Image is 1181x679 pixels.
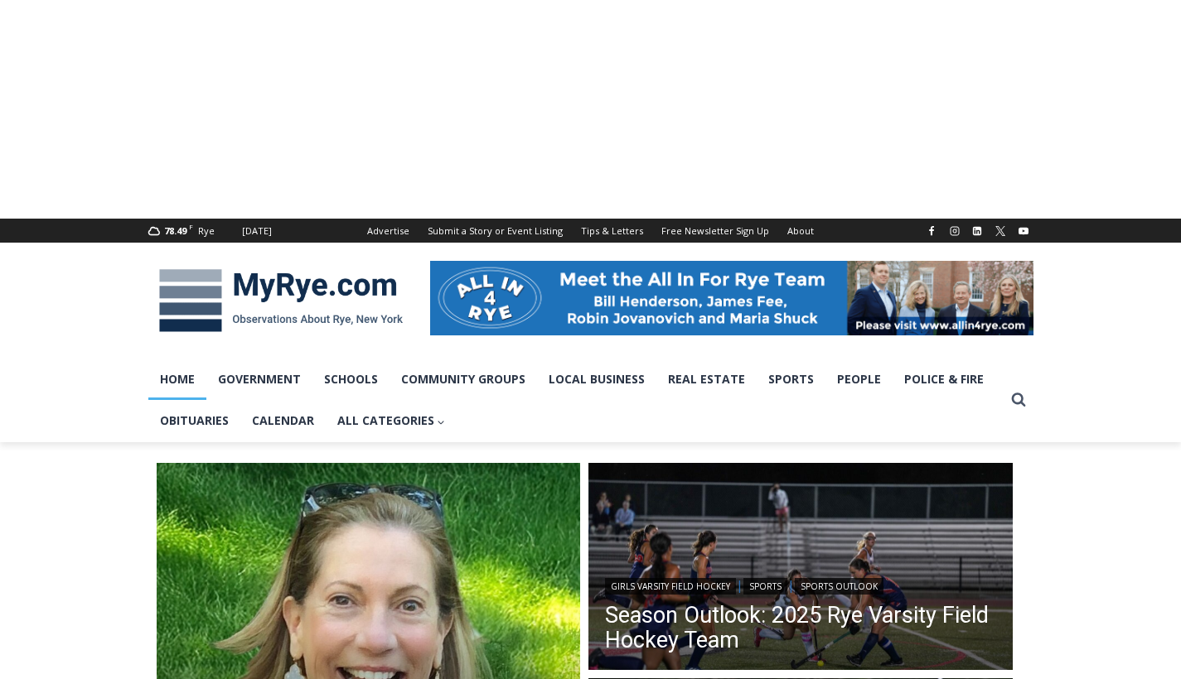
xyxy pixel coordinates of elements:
[656,359,757,400] a: Real Estate
[240,400,326,441] a: Calendar
[605,603,996,653] a: Season Outlook: 2025 Rye Varsity Field Hockey Team
[198,224,215,238] div: Rye
[588,463,1013,675] img: (PHOTO: Rye Varsity Field Hockey Head Coach Kelly Vegliante has named senior captain Kate Morreal...
[990,221,1010,241] a: X
[430,261,1033,335] img: All in for Rye
[1004,385,1033,415] button: View Search Form
[757,359,825,400] a: Sports
[148,359,206,400] a: Home
[743,578,787,595] a: Sports
[1014,221,1033,241] a: YouTube
[893,359,995,400] a: Police & Fire
[189,222,193,231] span: F
[967,221,987,241] a: Linkedin
[358,219,419,243] a: Advertise
[242,224,272,238] div: [DATE]
[778,219,823,243] a: About
[605,578,736,595] a: Girls Varsity Field Hockey
[337,412,446,430] span: All Categories
[419,219,572,243] a: Submit a Story or Event Listing
[652,219,778,243] a: Free Newsletter Sign Up
[206,359,312,400] a: Government
[390,359,537,400] a: Community Groups
[922,221,941,241] a: Facebook
[358,219,823,243] nav: Secondary Navigation
[795,578,883,595] a: Sports Outlook
[537,359,656,400] a: Local Business
[148,258,414,344] img: MyRye.com
[312,359,390,400] a: Schools
[148,359,1004,442] nav: Primary Navigation
[945,221,965,241] a: Instagram
[572,219,652,243] a: Tips & Letters
[326,400,457,441] a: All Categories
[148,400,240,441] a: Obituaries
[164,224,186,237] span: 78.49
[588,463,1013,675] a: Read More Season Outlook: 2025 Rye Varsity Field Hockey Team
[605,575,996,595] div: | |
[825,359,893,400] a: People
